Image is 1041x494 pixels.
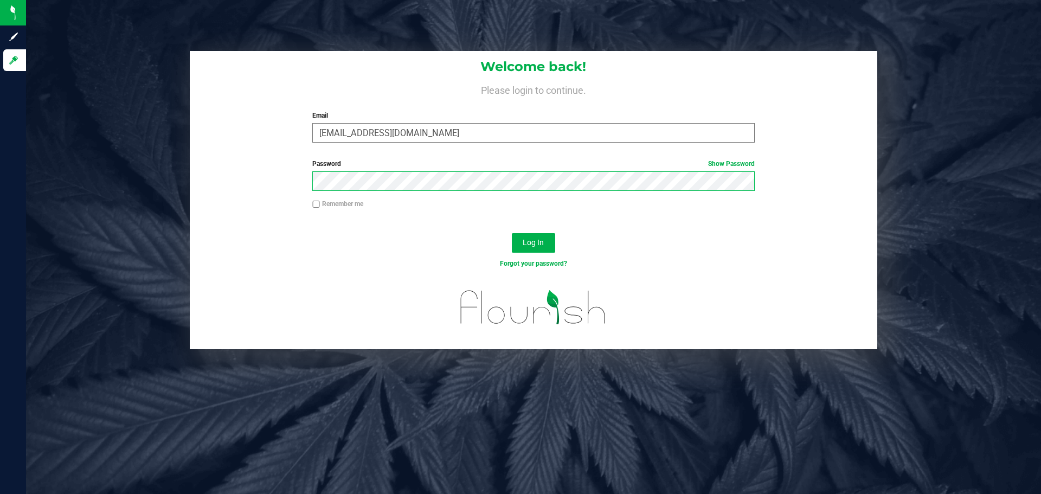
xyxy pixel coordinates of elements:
h4: Please login to continue. [190,82,877,95]
label: Email [312,111,754,120]
button: Log In [512,233,555,253]
h1: Welcome back! [190,60,877,74]
span: Log In [523,238,544,247]
img: flourish_logo.svg [447,280,619,335]
input: Remember me [312,201,320,208]
inline-svg: Sign up [8,31,19,42]
a: Show Password [708,160,755,168]
span: Password [312,160,341,168]
inline-svg: Log in [8,55,19,66]
label: Remember me [312,199,363,209]
a: Forgot your password? [500,260,567,267]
